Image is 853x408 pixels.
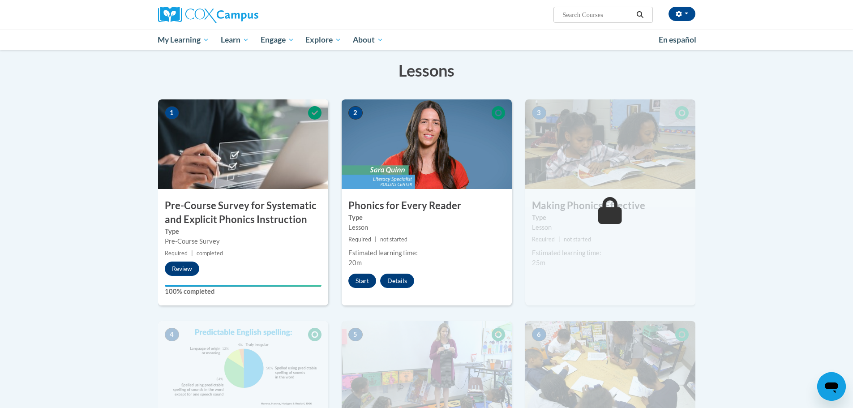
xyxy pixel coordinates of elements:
[653,30,702,49] a: En español
[158,199,328,227] h3: Pre-Course Survey for Systematic and Explicit Phonics Instruction
[348,328,363,341] span: 5
[305,34,341,45] span: Explore
[817,372,846,401] iframe: Button to launch messaging window
[165,287,321,296] label: 100% completed
[191,250,193,257] span: |
[562,9,633,20] input: Search Courses
[261,34,294,45] span: Engage
[158,7,328,23] a: Cox Campus
[158,34,209,45] span: My Learning
[532,236,555,243] span: Required
[197,250,223,257] span: completed
[633,9,647,20] button: Search
[375,236,377,243] span: |
[145,30,709,50] div: Main menu
[525,199,695,213] h3: Making Phonics Effective
[348,223,505,232] div: Lesson
[165,227,321,236] label: Type
[165,262,199,276] button: Review
[165,106,179,120] span: 1
[342,199,512,213] h3: Phonics for Every Reader
[348,236,371,243] span: Required
[158,99,328,189] img: Course Image
[348,213,505,223] label: Type
[669,7,695,21] button: Account Settings
[300,30,347,50] a: Explore
[348,274,376,288] button: Start
[558,236,560,243] span: |
[165,328,179,341] span: 4
[215,30,255,50] a: Learn
[380,274,414,288] button: Details
[255,30,300,50] a: Engage
[532,223,689,232] div: Lesson
[165,250,188,257] span: Required
[165,236,321,246] div: Pre-Course Survey
[165,285,321,287] div: Your progress
[152,30,215,50] a: My Learning
[564,236,591,243] span: not started
[158,7,258,23] img: Cox Campus
[532,106,546,120] span: 3
[532,328,546,341] span: 6
[380,236,407,243] span: not started
[525,99,695,189] img: Course Image
[659,35,696,44] span: En español
[348,106,363,120] span: 2
[532,213,689,223] label: Type
[348,248,505,258] div: Estimated learning time:
[347,30,389,50] a: About
[221,34,249,45] span: Learn
[532,248,689,258] div: Estimated learning time:
[348,259,362,266] span: 20m
[342,99,512,189] img: Course Image
[532,259,545,266] span: 25m
[353,34,383,45] span: About
[158,59,695,82] h3: Lessons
